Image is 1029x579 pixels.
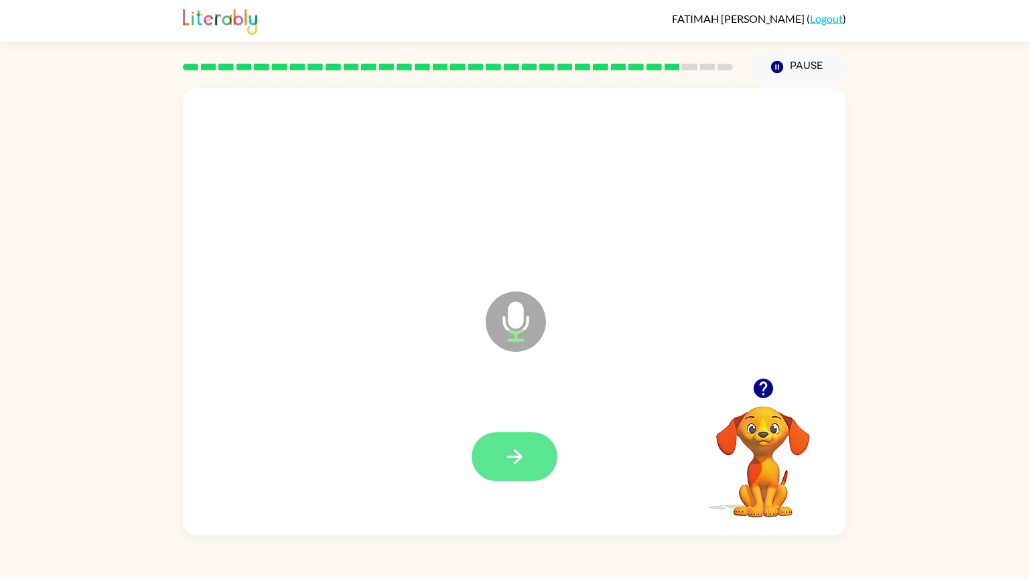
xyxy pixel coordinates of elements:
[810,12,843,25] a: Logout
[696,385,830,519] video: Your browser must support playing .mp4 files to use Literably. Please try using another browser.
[672,12,807,25] span: FATIMAH [PERSON_NAME]
[672,12,846,25] div: ( )
[183,5,257,35] img: Literably
[749,52,846,82] button: Pause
